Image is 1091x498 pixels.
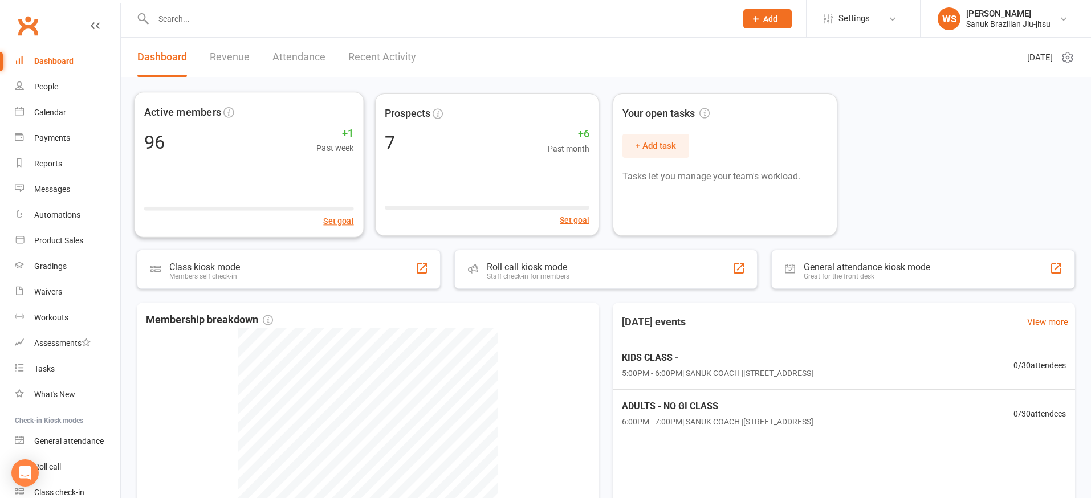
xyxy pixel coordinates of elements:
div: Payments [34,133,70,142]
div: Sanuk Brazilian Jiu-jitsu [966,19,1051,29]
a: Workouts [15,305,120,330]
a: People [15,74,120,100]
span: 0 / 30 attendees [1013,359,1066,372]
a: Automations [15,202,120,228]
a: Recent Activity [348,38,416,77]
div: Open Intercom Messenger [11,459,39,487]
span: 6:00PM - 7:00PM | SANUK COACH | [STREET_ADDRESS] [622,415,813,428]
button: Add [743,9,792,28]
div: [PERSON_NAME] [966,9,1051,19]
span: 0 / 30 attendees [1013,407,1066,420]
a: General attendance kiosk mode [15,428,120,454]
div: Assessments [34,338,91,348]
div: Class kiosk mode [169,262,240,272]
a: Reports [15,151,120,177]
div: Class check-in [34,488,84,497]
span: Your open tasks [622,105,710,122]
span: +1 [316,125,353,141]
a: Clubworx [14,11,42,40]
div: WS [938,7,960,30]
a: Assessments [15,330,120,356]
span: Membership breakdown [146,312,273,328]
a: Gradings [15,254,120,279]
button: Set goal [560,214,589,226]
div: Gradings [34,262,67,271]
div: General attendance kiosk mode [804,262,930,272]
div: People [34,82,58,91]
div: Waivers [34,287,62,296]
div: What's New [34,390,75,399]
span: [DATE] [1027,51,1053,64]
div: Calendar [34,108,66,117]
a: Attendance [272,38,325,77]
span: +6 [548,126,589,142]
div: Automations [34,210,80,219]
a: Waivers [15,279,120,305]
div: Roll call kiosk mode [487,262,569,272]
button: + Add task [622,134,689,158]
div: Roll call [34,462,61,471]
a: Roll call [15,454,120,480]
button: Set goal [323,215,353,228]
div: Workouts [34,313,68,322]
div: 96 [144,133,165,152]
p: Tasks let you manage your team's workload. [622,169,828,184]
span: Prospects [385,105,430,122]
span: KIDS CLASS - [622,350,813,365]
span: 5:00PM - 6:00PM | SANUK COACH | [STREET_ADDRESS] [622,367,813,379]
div: Messages [34,185,70,194]
span: ADULTS - NO GI CLASS [622,399,813,414]
div: Staff check-in for members [487,272,569,280]
a: Messages [15,177,120,202]
a: Tasks [15,356,120,382]
a: Product Sales [15,228,120,254]
a: Calendar [15,100,120,125]
a: Revenue [210,38,250,77]
span: Past month [548,142,589,155]
a: Dashboard [137,38,187,77]
span: Past week [316,142,353,155]
input: Search... [150,11,728,27]
div: Members self check-in [169,272,240,280]
h3: [DATE] events [613,312,695,332]
div: Tasks [34,364,55,373]
a: Payments [15,125,120,151]
div: Product Sales [34,236,83,245]
span: Settings [838,6,870,31]
div: Great for the front desk [804,272,930,280]
a: View more [1027,315,1068,329]
div: Reports [34,159,62,168]
a: Dashboard [15,48,120,74]
a: What's New [15,382,120,407]
div: Dashboard [34,56,74,66]
div: General attendance [34,436,104,446]
span: Active members [144,104,221,120]
div: 7 [385,134,395,152]
span: Add [763,14,777,23]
